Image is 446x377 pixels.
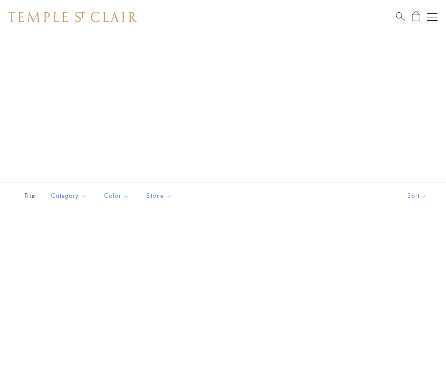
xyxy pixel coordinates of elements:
[412,11,420,22] a: Open Shopping Bag
[396,11,405,22] a: Search
[427,12,438,22] button: Open navigation
[8,12,137,22] img: Temple St. Clair
[45,186,93,205] button: Category
[47,191,93,201] span: Category
[100,191,136,201] span: Color
[142,191,178,201] span: Stone
[140,186,178,205] button: Stone
[388,183,446,209] button: Show sort by
[98,186,136,205] button: Color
